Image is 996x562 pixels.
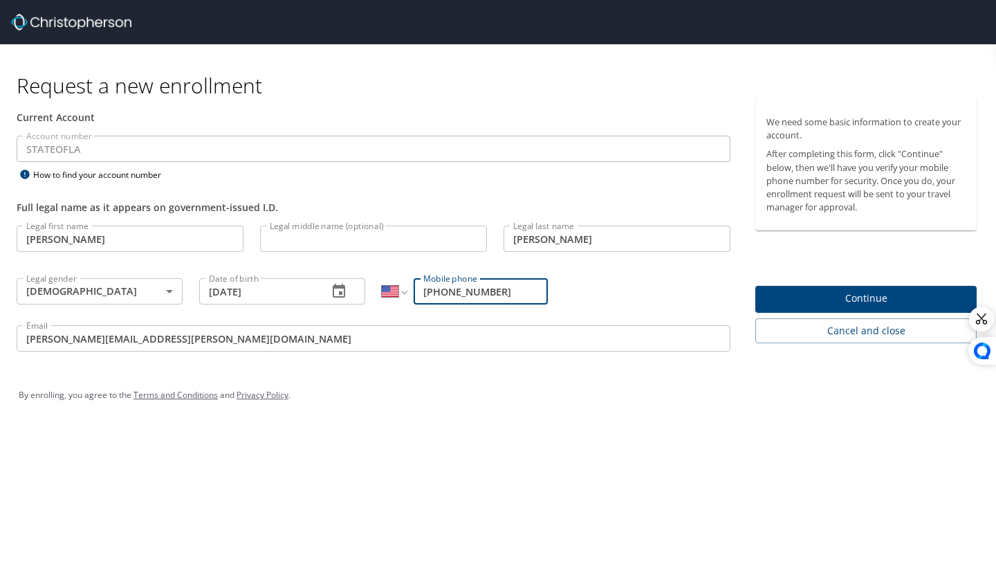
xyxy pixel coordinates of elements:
[766,116,966,142] p: We need some basic information to create your account.
[766,323,966,340] span: Cancel and close
[755,286,977,313] button: Continue
[766,147,966,214] p: After completing this form, click "Continue" below, then we'll have you verify your mobile phone ...
[133,389,218,401] a: Terms and Conditions
[755,318,977,344] button: Cancel and close
[237,389,288,401] a: Privacy Policy
[414,278,548,305] input: Enter phone number
[17,200,730,215] div: Full legal name as it appears on government-issued I.D.
[17,278,183,305] div: [DEMOGRAPHIC_DATA]
[199,278,317,305] input: MM/DD/YYYY
[17,110,730,125] div: Current Account
[11,14,131,30] img: cbt logo
[766,290,966,307] span: Continue
[19,378,977,413] div: By enrolling, you agree to the and .
[17,166,190,183] div: How to find your account number
[17,72,988,99] h1: Request a new enrollment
